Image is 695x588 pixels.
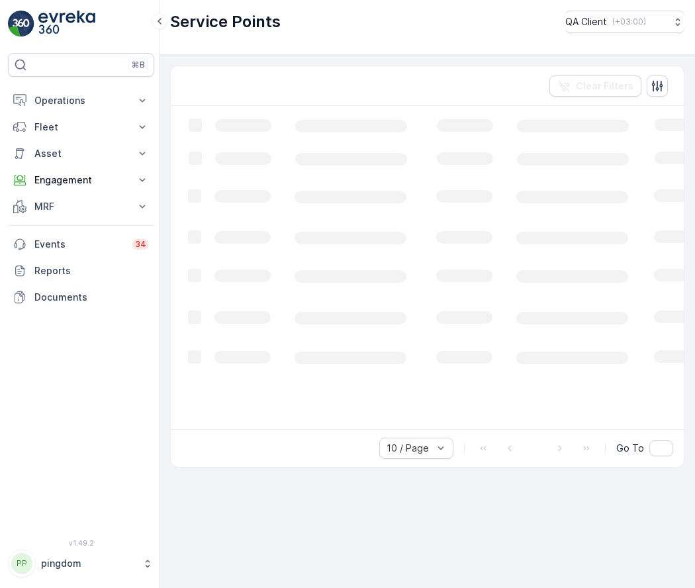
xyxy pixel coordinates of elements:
p: QA Client [565,15,607,28]
p: Engagement [34,173,128,187]
p: Service Points [170,11,281,32]
p: Fleet [34,121,128,134]
a: Documents [8,284,154,311]
div: PP [11,553,32,574]
p: ⌘B [132,60,145,70]
button: Fleet [8,114,154,140]
p: Clear Filters [576,79,633,93]
p: Events [34,238,124,251]
img: logo [8,11,34,37]
button: Asset [8,140,154,167]
p: ( +03:00 ) [612,17,646,27]
a: Events34 [8,231,154,258]
a: Reports [8,258,154,284]
p: Asset [34,147,128,160]
button: Operations [8,87,154,114]
button: MRF [8,193,154,220]
button: Engagement [8,167,154,193]
p: pingdom [41,557,136,570]
img: logo_light-DOdMpM7g.png [38,11,95,37]
button: QA Client(+03:00) [565,11,684,33]
p: Documents [34,291,149,304]
p: 34 [135,239,146,250]
span: v 1.49.2 [8,539,154,547]
span: Go To [616,442,644,455]
p: Reports [34,264,149,277]
p: MRF [34,200,128,213]
button: PPpingdom [8,550,154,577]
p: Operations [34,94,128,107]
button: Clear Filters [549,75,641,97]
